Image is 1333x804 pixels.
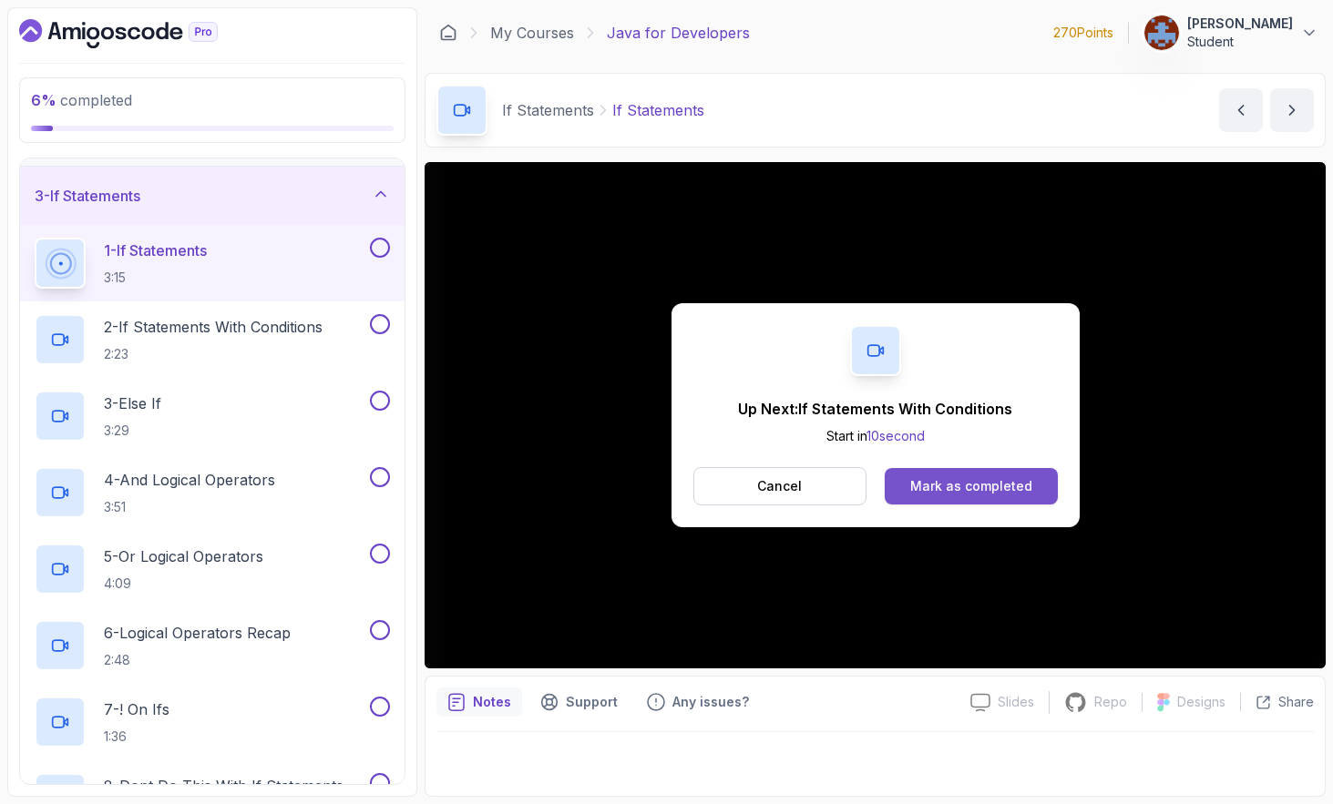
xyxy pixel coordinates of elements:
p: 2 - If Statements With Conditions [104,316,323,338]
img: user profile image [1144,15,1179,50]
h3: 3 - If Statements [35,185,140,207]
p: 3:51 [104,498,275,516]
button: 2-If Statements With Conditions2:23 [35,314,390,365]
button: previous content [1219,88,1263,132]
button: 7-! On Ifs1:36 [35,697,390,748]
p: If Statements [612,99,704,121]
p: Repo [1094,693,1127,711]
p: 2:23 [104,345,323,363]
button: Cancel [693,467,867,505]
p: Any issues? [672,693,749,711]
p: If Statements [502,99,594,121]
div: Mark as completed [910,477,1032,495]
span: 6 % [31,91,56,109]
p: 1 - If Statements [104,239,207,261]
button: Mark as completed [885,468,1057,504]
p: Student [1187,33,1293,51]
button: Feedback button [636,687,760,717]
button: 1-If Statements3:15 [35,238,390,289]
p: 8 - Dont Do This With If Statements [104,775,344,797]
p: Cancel [757,477,802,495]
p: 2:48 [104,651,291,669]
p: 5 - Or Logical Operators [104,545,263,567]
button: 3-If Statements [20,167,405,225]
p: Support [566,693,618,711]
button: 4-And Logical Operators3:51 [35,467,390,518]
button: 5-Or Logical Operators4:09 [35,544,390,595]
p: 3:29 [104,422,161,440]
p: 270 Points [1053,24,1113,42]
p: [PERSON_NAME] [1187,15,1293,33]
p: Java for Developers [607,22,750,44]
p: Start in [738,427,1012,445]
button: 6-Logical Operators Recap2:48 [35,620,390,671]
p: 6 - Logical Operators Recap [104,622,291,644]
button: Support button [529,687,629,717]
p: Designs [1177,693,1225,711]
span: 10 second [866,428,925,443]
a: My Courses [490,22,574,44]
iframe: 1 - If Statements [425,162,1326,668]
p: Up Next: If Statements With Conditions [738,398,1012,420]
p: 4 - And Logical Operators [104,469,275,491]
span: completed [31,91,132,109]
button: next content [1270,88,1314,132]
p: 3 - Else If [104,392,161,414]
button: notes button [436,687,522,717]
p: 7 - ! On Ifs [104,698,169,720]
p: 3:15 [104,269,207,287]
a: Dashboard [19,19,260,48]
button: Share [1240,693,1314,711]
p: Slides [998,693,1034,711]
button: 3-Else If3:29 [35,391,390,442]
a: Dashboard [439,24,457,42]
p: Share [1278,693,1314,711]
button: user profile image[PERSON_NAME]Student [1143,15,1318,51]
p: 4:09 [104,575,263,593]
p: 1:36 [104,728,169,746]
p: Notes [473,693,511,711]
